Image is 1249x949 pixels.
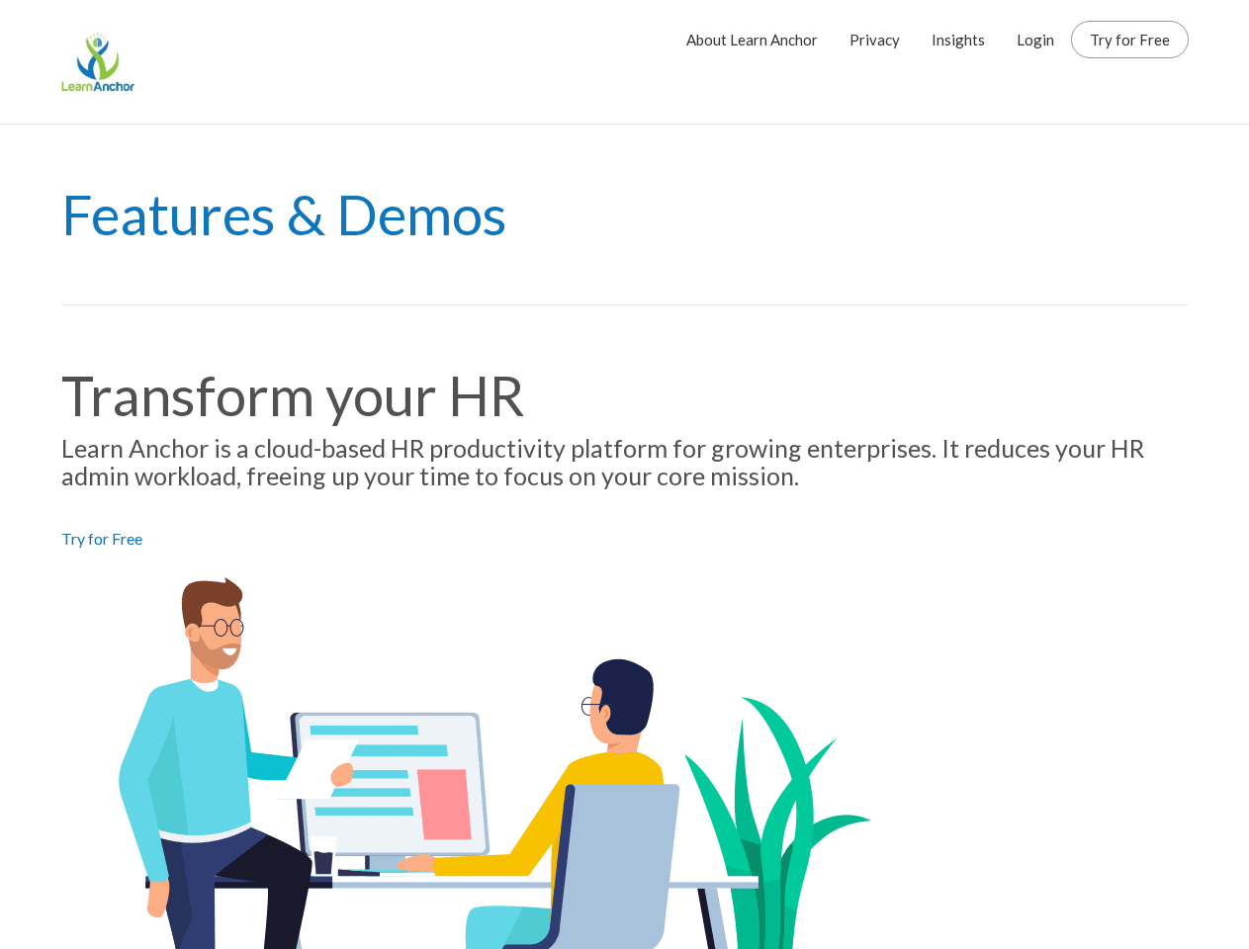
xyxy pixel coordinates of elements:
[932,15,985,64] a: Insights
[61,25,134,99] img: Learn Anchor
[61,125,1189,305] h1: Features & Demos
[1090,30,1170,49] a: Try for Free
[61,435,1189,489] h4: Learn Anchor is a cloud-based HR productivity platform for growing enterprises. It reduces your H...
[1017,15,1054,64] a: Login
[61,365,1189,426] h1: Transform your HR
[61,529,142,548] a: Try for Free
[686,15,818,64] a: About Learn Anchor
[849,15,900,64] a: Privacy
